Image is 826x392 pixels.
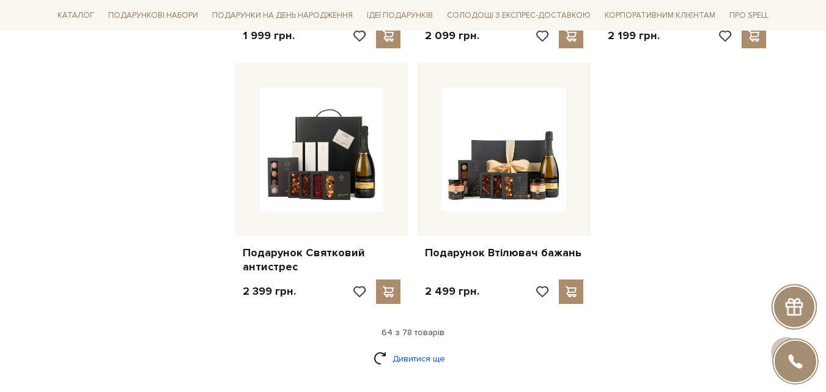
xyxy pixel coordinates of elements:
[425,284,479,298] p: 2 499 грн.
[374,348,453,369] a: Дивитися ще
[425,246,583,260] a: Подарунок Втілювач бажань
[48,327,779,338] div: 64 з 78 товарів
[53,6,99,25] span: Каталог
[608,29,660,43] p: 2 199 грн.
[243,246,401,275] a: Подарунок Святковий антистрес
[207,6,358,25] span: Подарунки на День народження
[600,5,720,26] a: Корпоративним клієнтам
[362,6,438,25] span: Ідеї подарунків
[243,284,296,298] p: 2 399 грн.
[442,5,596,26] a: Солодощі з експрес-доставкою
[103,6,203,25] span: Подарункові набори
[425,29,479,43] p: 2 099 грн.
[725,6,773,25] span: Про Spell
[243,29,295,43] p: 1 999 грн.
